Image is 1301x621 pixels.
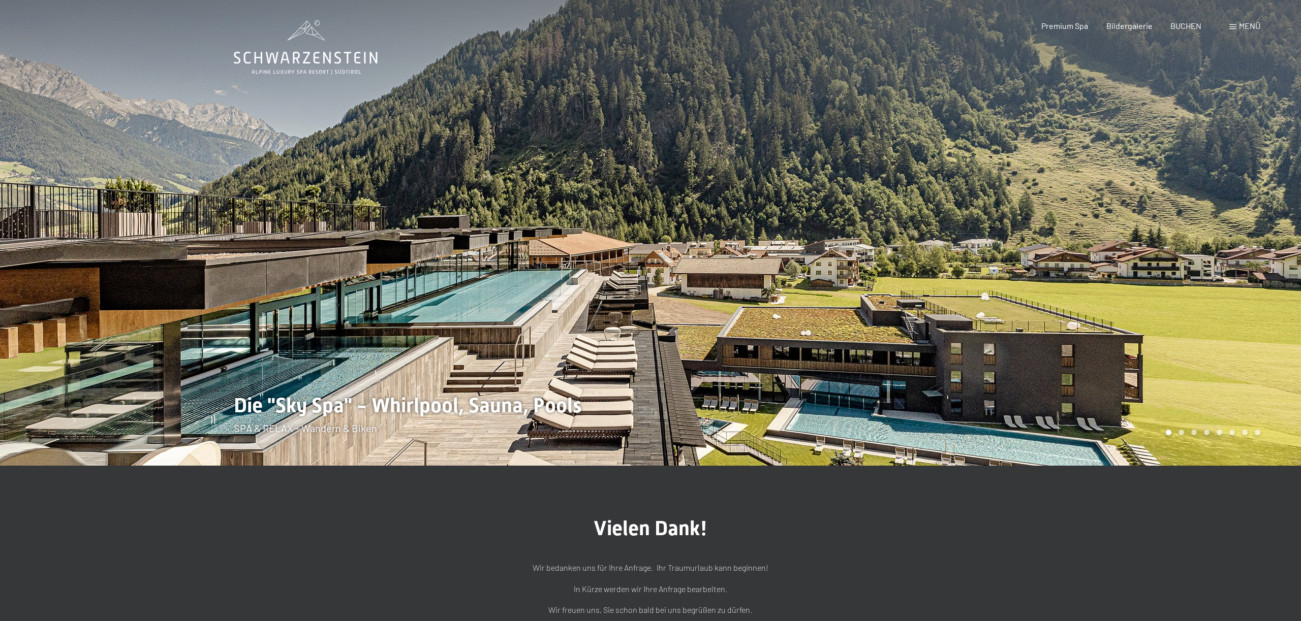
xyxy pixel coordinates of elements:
[1162,430,1260,435] div: Carousel Pagination
[1041,21,1088,30] a: Premium Spa
[1170,21,1201,30] a: BUCHEN
[1191,430,1197,435] div: Carousel Page 3
[1239,21,1260,30] span: Menü
[594,516,707,540] span: Vielen Dank!
[1179,430,1184,435] div: Carousel Page 2
[396,582,905,596] p: In Kürze werden wir Ihre Anfrage bearbeiten.
[396,561,905,574] p: Wir bedanken uns für Ihre Anfrage. Ihr Traumurlaub kann beginnen!
[1229,430,1235,435] div: Carousel Page 6
[1242,430,1248,435] div: Carousel Page 7
[396,603,905,616] p: Wir freuen uns, Sie schon bald bei uns begrüßen zu dürfen.
[1217,430,1222,435] div: Carousel Page 5
[1204,430,1210,435] div: Carousel Page 4
[1106,21,1153,30] a: Bildergalerie
[1166,430,1171,435] div: Carousel Page 1 (Current Slide)
[1255,430,1260,435] div: Carousel Page 8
